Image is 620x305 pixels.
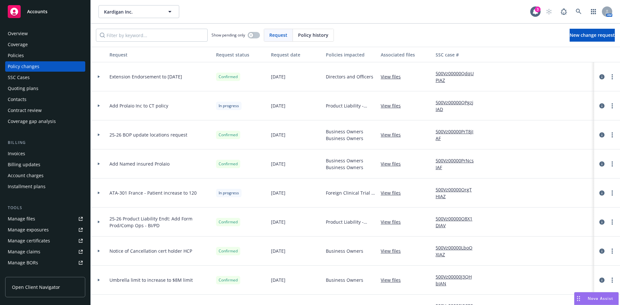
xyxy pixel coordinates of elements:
[598,247,606,255] a: circleInformation
[326,128,363,135] span: Business Owners
[535,6,541,12] div: 3
[8,148,25,159] div: Invoices
[8,181,46,192] div: Installment plans
[219,190,239,196] span: In progress
[5,61,85,72] a: Policy changes
[109,248,192,254] span: Notice of Cancellation cert holder HCP
[598,189,606,197] a: circleInformation
[8,83,38,94] div: Quoting plans
[298,32,328,38] span: Policy history
[91,149,107,178] div: Toggle Row Expanded
[109,131,187,138] span: 25-26 BOP update locations request
[269,32,287,38] span: Request
[436,99,479,113] a: 500Vz00000QPgzjIAD
[588,296,613,301] span: Nova Assist
[91,178,107,208] div: Toggle Row Expanded
[271,189,285,196] span: [DATE]
[608,73,616,81] a: more
[219,161,238,167] span: Confirmed
[608,218,616,226] a: more
[5,181,85,192] a: Installment plans
[323,47,378,62] button: Policies impacted
[326,102,376,109] span: Product Liability - $10M Limit
[5,159,85,170] a: Billing updates
[5,94,85,105] a: Contacts
[598,218,606,226] a: circleInformation
[8,116,56,127] div: Coverage gap analysis
[5,139,85,146] div: Billing
[5,170,85,181] a: Account charges
[219,248,238,254] span: Confirmed
[570,29,615,42] a: New change request
[598,160,606,168] a: circleInformation
[381,248,406,254] a: View files
[378,47,433,62] button: Associated files
[572,5,585,18] a: Search
[381,51,430,58] div: Associated files
[574,292,583,305] div: Drag to move
[326,219,376,225] span: Product Liability - $10M Limit
[598,131,606,139] a: circleInformation
[5,269,85,279] a: Summary of insurance
[271,73,285,80] span: [DATE]
[5,39,85,50] a: Coverage
[598,276,606,284] a: circleInformation
[5,116,85,127] a: Coverage gap analysis
[5,50,85,61] a: Policies
[8,105,42,116] div: Contract review
[271,248,285,254] span: [DATE]
[104,8,160,15] span: Kardigan Inc.
[27,9,47,14] span: Accounts
[5,205,85,211] div: Tools
[91,91,107,120] div: Toggle Row Expanded
[91,120,107,149] div: Toggle Row Expanded
[8,247,40,257] div: Manage claims
[271,160,285,167] span: [DATE]
[570,32,615,38] span: New change request
[109,189,197,196] span: ATA-301 France - Patient increase to 120
[598,73,606,81] a: circleInformation
[436,186,479,200] a: 500Vz00000OrgTHIAZ
[219,103,239,109] span: In progress
[608,131,616,139] a: more
[574,292,619,305] button: Nova Assist
[109,73,182,80] span: Extension Endorsement to [DATE]
[5,214,85,224] a: Manage files
[608,189,616,197] a: more
[219,277,238,283] span: Confirmed
[8,94,26,105] div: Contacts
[436,128,479,142] a: 500Vz00000PrT8jIAF
[5,83,85,94] a: Quoting plans
[98,5,179,18] button: Kardigan Inc.
[326,189,376,196] span: Foreign Clinical Trial - [GEOGRAPHIC_DATA]/ATA-301
[326,277,363,283] span: Business Owners
[326,157,363,164] span: Business Owners
[271,51,321,58] div: Request date
[12,284,60,290] span: Open Client Navigator
[8,269,57,279] div: Summary of insurance
[381,73,406,80] a: View files
[326,164,363,171] span: Business Owners
[5,28,85,39] a: Overview
[381,189,406,196] a: View files
[381,102,406,109] a: View files
[608,247,616,255] a: more
[271,102,285,109] span: [DATE]
[8,28,28,39] div: Overview
[433,47,481,62] button: SSC case #
[608,160,616,168] a: more
[213,47,268,62] button: Request status
[271,131,285,138] span: [DATE]
[326,73,373,80] span: Directors and Officers
[5,3,85,21] a: Accounts
[8,50,24,61] div: Policies
[381,277,406,283] a: View files
[5,236,85,246] a: Manage certificates
[5,148,85,159] a: Invoices
[268,47,323,62] button: Request date
[8,170,44,181] div: Account charges
[271,219,285,225] span: [DATE]
[216,51,266,58] div: Request status
[5,258,85,268] a: Manage BORs
[219,74,238,80] span: Confirmed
